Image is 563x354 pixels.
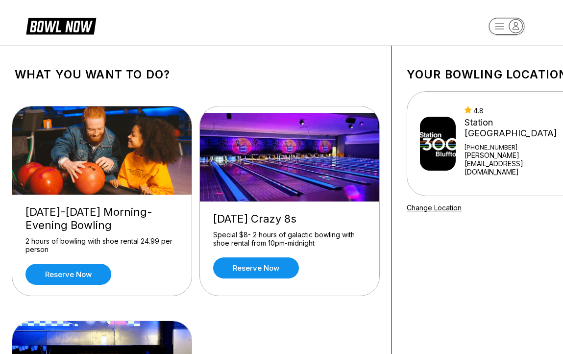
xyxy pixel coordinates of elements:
[25,205,178,232] div: [DATE]-[DATE] Morning-Evening Bowling
[407,203,462,212] a: Change Location
[25,237,178,254] div: 2 hours of bowling with shoe rental 24.99 per person
[420,117,456,171] img: Station 300 Bluffton
[213,230,366,248] div: Special $8- 2 hours of galactic bowling with shoe rental from 10pm-midnight
[15,68,377,81] h1: What you want to do?
[12,106,193,195] img: Friday-Sunday Morning-Evening Bowling
[213,257,299,278] a: Reserve now
[213,212,366,226] div: [DATE] Crazy 8s
[200,113,380,202] img: Thursday Crazy 8s
[25,264,111,285] a: Reserve now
